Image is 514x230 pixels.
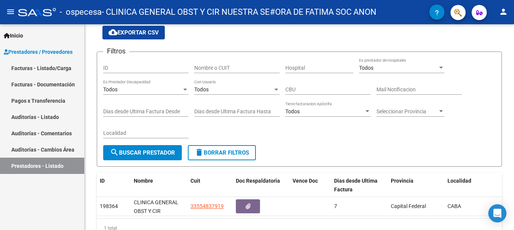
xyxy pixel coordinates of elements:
[331,173,388,198] datatable-header-cell: Dias desde Ultima Factura
[110,148,119,157] mat-icon: search
[236,178,280,184] span: Doc Respaldatoria
[195,149,249,156] span: Borrar Filtros
[131,173,187,198] datatable-header-cell: Nombre
[190,203,224,209] span: 33554837919
[108,28,118,37] mat-icon: cloud_download
[195,148,204,157] mat-icon: delete
[447,178,471,184] span: Localidad
[103,46,129,56] h3: Filtros
[4,48,73,56] span: Prestadores / Proveedores
[334,178,378,192] span: Dias desde Ultima Factura
[293,178,318,184] span: Vence Doc
[499,7,508,16] mat-icon: person
[444,173,501,198] datatable-header-cell: Localidad
[6,7,15,16] mat-icon: menu
[100,178,105,184] span: ID
[187,173,233,198] datatable-header-cell: Cuit
[233,173,290,198] datatable-header-cell: Doc Respaldatoria
[290,173,331,198] datatable-header-cell: Vence Doc
[134,198,184,214] div: CLINICA GENERAL OBST Y CIR NUESTRA SE#ORA DE FATIMA SOC ANON
[334,203,337,209] span: 7
[194,86,209,92] span: Todos
[447,203,461,209] span: CABA
[4,31,23,40] span: Inicio
[103,86,118,92] span: Todos
[100,203,118,209] span: 198364
[97,173,131,198] datatable-header-cell: ID
[190,178,200,184] span: Cuit
[388,173,444,198] datatable-header-cell: Provincia
[488,204,506,222] div: Open Intercom Messenger
[376,108,438,115] span: Seleccionar Provincia
[134,178,153,184] span: Nombre
[359,65,373,71] span: Todos
[103,145,182,160] button: Buscar Prestador
[188,145,256,160] button: Borrar Filtros
[391,178,413,184] span: Provincia
[60,4,102,20] span: - ospecesa
[108,29,159,36] span: Exportar CSV
[110,149,175,156] span: Buscar Prestador
[102,26,165,39] button: Exportar CSV
[391,203,426,209] span: Capital Federal
[285,108,300,114] span: Todos
[102,4,376,20] span: - CLINICA GENERAL OBST Y CIR NUESTRA SE#ORA DE FATIMA SOC ANON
